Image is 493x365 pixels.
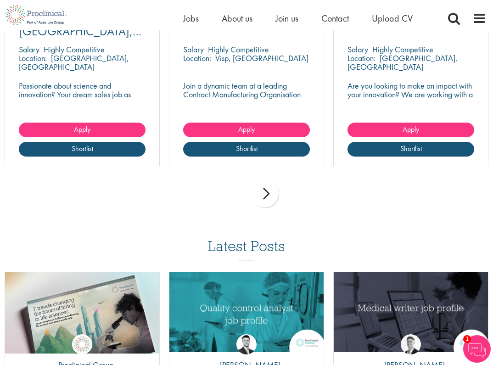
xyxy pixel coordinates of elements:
p: Passionate about science and innovation? Your dream sales job as Territory Manager awaits! [19,81,146,107]
a: Join us [275,12,298,24]
span: Location: [183,53,211,63]
p: Highly Competitive [208,44,269,55]
img: Proclinical: Life sciences hiring trends report 2025 [5,272,159,359]
div: next [251,180,279,208]
p: Highly Competitive [44,44,105,55]
img: Medical writer job profile [334,272,488,353]
a: Jobs [183,12,199,24]
a: Apply [347,123,474,137]
p: Are you looking to make an impact with your innovation? We are working with a well-established ph... [347,81,474,134]
span: Location: [19,53,47,63]
span: Apply [403,124,419,134]
img: Proclinical Group [72,334,92,354]
a: Upload CV [372,12,413,24]
img: Joshua Godden [236,334,257,354]
img: Chatbot [463,335,491,363]
p: Join a dynamic team at a leading Contract Manufacturing Organisation (CMO) and contribute to grou... [183,81,310,125]
img: George Watson [401,334,421,354]
a: Contact [321,12,349,24]
span: Location: [347,53,375,63]
a: Link to a post [169,272,324,354]
span: Territory Manager - [GEOGRAPHIC_DATA], [GEOGRAPHIC_DATA] [19,12,141,51]
a: Territory Manager - [GEOGRAPHIC_DATA], [GEOGRAPHIC_DATA] [19,14,146,37]
p: [GEOGRAPHIC_DATA], [GEOGRAPHIC_DATA] [347,53,458,72]
p: Highly Competitive [372,44,433,55]
a: Shortlist [347,142,474,157]
h3: Latest Posts [208,238,285,260]
p: Visp, [GEOGRAPHIC_DATA] [215,53,308,63]
span: Salary [183,44,204,55]
span: Salary [19,44,39,55]
a: About us [222,12,252,24]
a: Shortlist [183,142,310,157]
span: Apply [238,124,255,134]
a: Apply [183,123,310,137]
span: Apply [74,124,90,134]
span: Salary [347,44,368,55]
p: [GEOGRAPHIC_DATA], [GEOGRAPHIC_DATA] [19,53,129,72]
span: 1 [463,335,471,343]
a: Link to a post [334,272,488,354]
a: Link to a post [5,272,159,354]
a: Shortlist [19,142,146,157]
img: quality control analyst job profile [169,272,324,353]
a: Apply [19,123,146,137]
